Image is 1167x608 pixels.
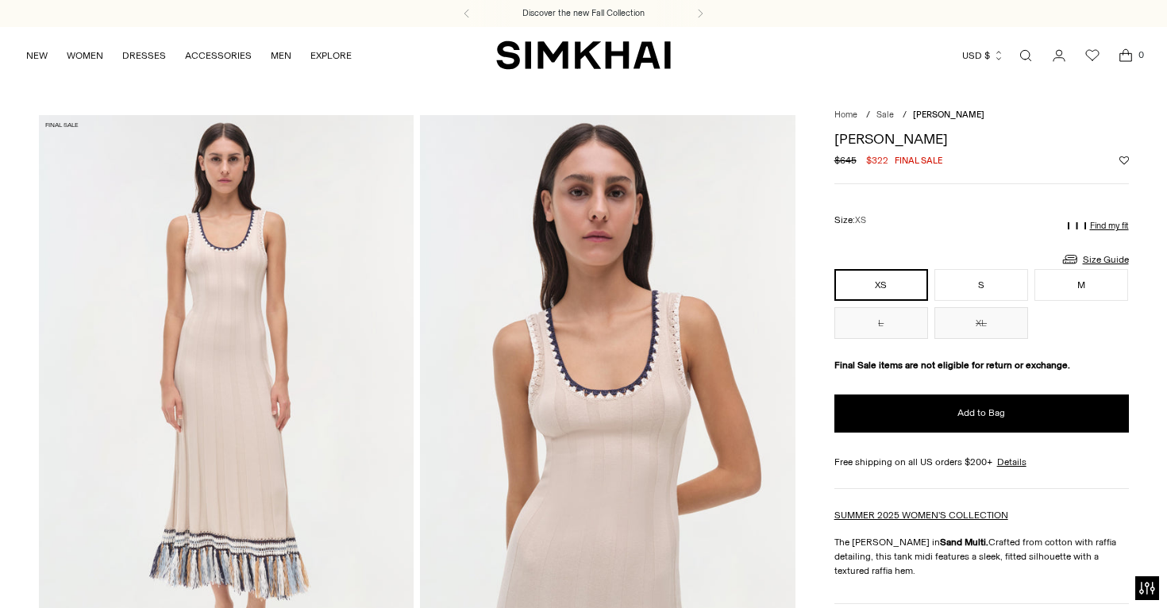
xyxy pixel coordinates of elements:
[496,40,671,71] a: SIMKHAI
[866,153,888,167] span: $322
[834,307,928,339] button: L
[934,307,1028,339] button: XL
[962,38,1004,73] button: USD $
[957,406,1005,420] span: Add to Bag
[1010,40,1042,71] a: Open search modal
[1134,48,1148,62] span: 0
[855,215,866,225] span: XS
[271,38,291,73] a: MEN
[834,110,857,120] a: Home
[834,109,1129,122] nav: breadcrumbs
[940,537,988,548] strong: Sand Multi.
[834,455,1129,469] div: Free shipping on all US orders $200+
[1110,40,1142,71] a: Open cart modal
[1119,156,1129,165] button: Add to Wishlist
[122,38,166,73] a: DRESSES
[13,548,160,595] iframe: Sign Up via Text for Offers
[310,38,352,73] a: EXPLORE
[834,213,866,228] label: Size:
[834,153,857,167] s: $645
[1076,40,1108,71] a: Wishlist
[834,394,1129,433] button: Add to Bag
[997,455,1026,469] a: Details
[185,38,252,73] a: ACCESSORIES
[934,269,1028,301] button: S
[903,109,907,122] div: /
[26,38,48,73] a: NEW
[67,38,103,73] a: WOMEN
[1043,40,1075,71] a: Go to the account page
[876,110,894,120] a: Sale
[834,535,1129,578] p: The [PERSON_NAME] in Crafted from cotton with raffia detailing, this tank midi features a sleek, ...
[834,360,1070,371] strong: Final Sale items are not eligible for return or exchange.
[913,110,984,120] span: [PERSON_NAME]
[1061,249,1129,269] a: Size Guide
[834,132,1129,146] h1: [PERSON_NAME]
[834,269,928,301] button: XS
[866,109,870,122] div: /
[834,510,1008,521] a: SUMMER 2025 WOMEN'S COLLECTION
[1034,269,1128,301] button: M
[522,7,645,20] a: Discover the new Fall Collection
